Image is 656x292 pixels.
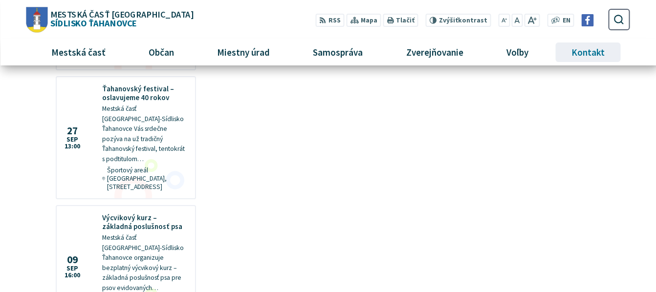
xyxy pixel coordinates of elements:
a: Mapa [346,14,381,27]
span: Mapa [361,16,377,26]
span: Mestská časť [48,39,109,65]
a: Občan [131,39,192,65]
span: EN [563,16,570,26]
span: Voľby [503,39,532,65]
span: Občan [145,39,178,65]
button: Nastaviť pôvodnú veľkosť písma [512,14,523,27]
a: EN [560,16,573,26]
span: Tlačiť [396,17,415,24]
a: Miestny úrad [199,39,288,65]
span: Miestny úrad [214,39,274,65]
button: Tlačiť [383,14,418,27]
span: Zverejňovanie [402,39,467,65]
span: RSS [328,16,341,26]
a: Samospráva [295,39,381,65]
a: RSS [315,14,344,27]
span: Kontakt [568,39,608,65]
img: Prejsť na domovskú stránku [26,7,48,32]
a: Kontakt [553,39,622,65]
button: Zvýšiťkontrast [426,14,491,27]
button: Zmenšiť veľkosť písma [498,14,510,27]
span: Sídlisko Ťahanovce [47,10,193,27]
a: Voľby [488,39,546,65]
a: Mestská časť [34,39,124,65]
a: Zverejňovanie [388,39,481,65]
span: Samospráva [309,39,367,65]
button: Zväčšiť veľkosť písma [525,14,540,27]
a: Ťahanovský festival – oslavujeme 40 rokov Mestská časť [GEOGRAPHIC_DATA]-Sídlisko Ťahanovce Vás s... [57,77,195,199]
span: kontrast [439,17,487,24]
a: Logo Sídlisko Ťahanovce, prejsť na domovskú stránku. [26,7,194,32]
span: Mestská časť [GEOGRAPHIC_DATA] [50,10,193,19]
img: Prejsť na Facebook stránku [582,14,594,26]
span: Zvýšiť [439,16,458,24]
